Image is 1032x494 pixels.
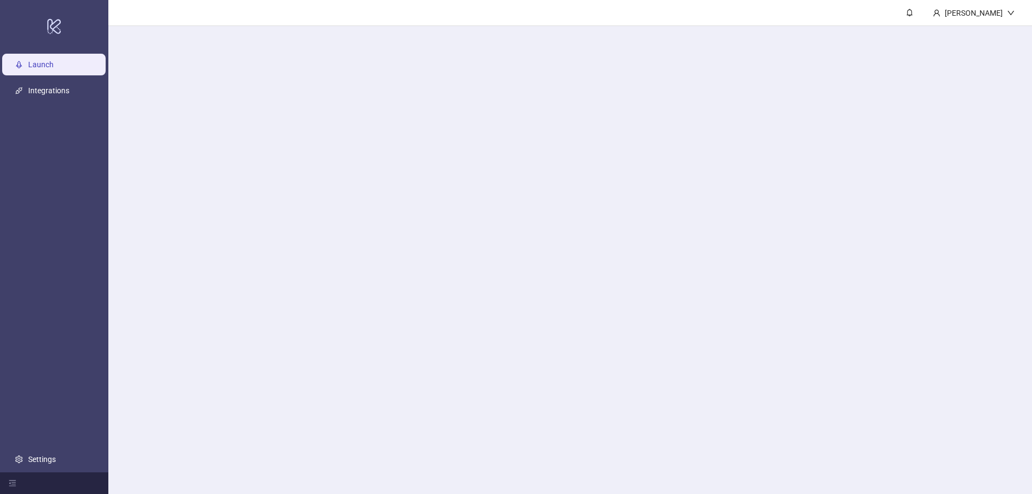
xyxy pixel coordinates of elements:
[1007,9,1015,17] span: down
[28,86,69,95] a: Integrations
[28,60,54,69] a: Launch
[9,479,16,487] span: menu-fold
[28,455,56,464] a: Settings
[933,9,940,17] span: user
[940,7,1007,19] div: [PERSON_NAME]
[906,9,913,16] span: bell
